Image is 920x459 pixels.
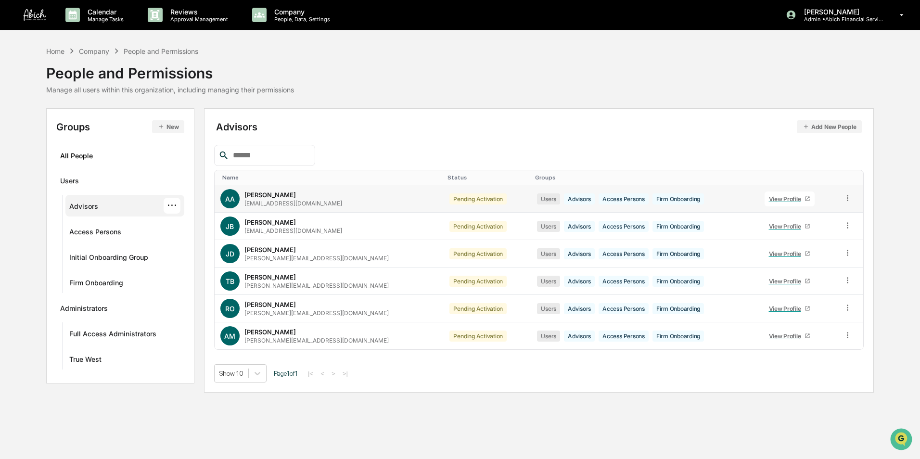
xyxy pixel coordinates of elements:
button: Start new chat [164,76,175,88]
div: Toggle SortBy [763,174,833,181]
div: Firm Onboarding [652,331,704,342]
a: View Profile [765,274,815,289]
a: View Profile [765,219,815,234]
div: Administrators [60,304,108,316]
span: JD [226,250,234,258]
div: [PERSON_NAME][EMAIL_ADDRESS][DOMAIN_NAME] [244,282,389,289]
a: Powered byPylon [68,163,116,170]
div: View Profile [769,278,805,285]
div: Users [537,331,560,342]
div: Groups [56,120,185,133]
p: Company [267,8,335,16]
span: JB [226,222,234,230]
div: Pending Activation [449,221,507,232]
a: 🖐️Preclearance [6,117,66,135]
div: [PERSON_NAME] [244,246,296,254]
span: AA [225,195,235,203]
div: Advisors [564,248,595,259]
div: Users [60,177,79,188]
div: Advisors [69,202,98,214]
a: View Profile [765,329,815,344]
button: New [152,120,184,133]
div: Users [537,303,560,314]
span: AM [224,332,235,340]
div: Manage all users within this organization, including managing their permissions [46,86,294,94]
div: [EMAIL_ADDRESS][DOMAIN_NAME] [244,200,342,207]
div: Firm Onboarding [652,276,704,287]
div: View Profile [769,250,805,257]
div: Users [537,193,560,204]
div: [PERSON_NAME] [244,273,296,281]
div: Firm Onboarding [652,303,704,314]
div: View Profile [769,223,805,230]
div: Access Persons [69,228,121,239]
div: Access Persons [599,276,649,287]
button: > [329,370,338,378]
iframe: Open customer support [889,427,915,453]
a: View Profile [765,191,815,206]
div: Firm Onboarding [69,279,123,290]
div: People and Permissions [46,57,294,82]
p: People, Data, Settings [267,16,335,23]
div: Advisors [564,331,595,342]
p: Calendar [80,8,128,16]
div: Start new chat [33,74,158,83]
span: Pylon [96,163,116,170]
a: 🗄️Attestations [66,117,123,135]
div: Access Persons [599,193,649,204]
div: Pending Activation [449,303,507,314]
div: View Profile [769,305,805,312]
div: Advisors [564,276,595,287]
a: View Profile [765,301,815,316]
div: Access Persons [599,248,649,259]
div: 🖐️ [10,122,17,130]
p: [PERSON_NAME] [796,8,886,16]
div: [PERSON_NAME][EMAIL_ADDRESS][DOMAIN_NAME] [244,255,389,262]
span: RO [225,305,235,313]
div: [PERSON_NAME] [244,218,296,226]
button: < [318,370,327,378]
div: Company [79,47,109,55]
div: All People [60,148,181,164]
div: We're available if you need us! [33,83,122,91]
div: Users [537,276,560,287]
span: TB [226,277,234,285]
span: Data Lookup [19,140,61,149]
div: 🔎 [10,140,17,148]
div: Advisors [564,193,595,204]
div: Pending Activation [449,331,507,342]
div: [PERSON_NAME][EMAIL_ADDRESS][DOMAIN_NAME] [244,337,389,344]
div: Advisors [216,120,862,133]
div: ··· [164,198,180,214]
div: People and Permissions [124,47,198,55]
div: Advisors [564,221,595,232]
div: [EMAIL_ADDRESS][DOMAIN_NAME] [244,227,342,234]
div: [PERSON_NAME] [244,191,296,199]
p: Approval Management [163,16,233,23]
div: Firm Onboarding [652,193,704,204]
a: 🔎Data Lookup [6,136,64,153]
div: Users [537,248,560,259]
div: Initial Onboarding Group [69,253,148,265]
div: Pending Activation [449,276,507,287]
div: Pending Activation [449,248,507,259]
div: 🗄️ [70,122,77,130]
div: View Profile [769,195,805,203]
p: Admin • Abich Financial Services [796,16,886,23]
div: Toggle SortBy [447,174,527,181]
button: Add New People [797,120,862,133]
div: Firm Onboarding [652,248,704,259]
p: How can we help? [10,20,175,36]
div: Firm Onboarding [652,221,704,232]
div: Full Access Administrators [69,330,156,341]
div: Access Persons [599,221,649,232]
img: logo [23,9,46,21]
button: >| [340,370,351,378]
div: Toggle SortBy [222,174,440,181]
span: Preclearance [19,121,62,131]
div: Access Persons [599,303,649,314]
a: View Profile [765,246,815,261]
img: 1746055101610-c473b297-6a78-478c-a979-82029cc54cd1 [10,74,27,91]
button: |< [305,370,316,378]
